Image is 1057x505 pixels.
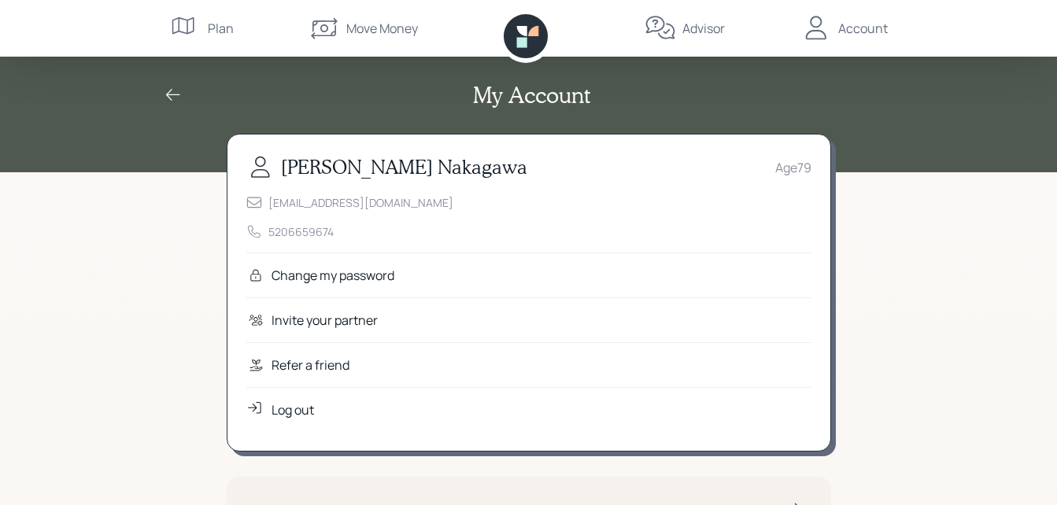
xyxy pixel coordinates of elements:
[272,400,314,419] div: Log out
[272,311,378,330] div: Invite your partner
[272,266,394,285] div: Change my password
[346,19,418,38] div: Move Money
[682,19,725,38] div: Advisor
[208,19,234,38] div: Plan
[268,223,334,240] div: 5206659674
[272,356,349,374] div: Refer a friend
[473,82,590,109] h2: My Account
[838,19,888,38] div: Account
[268,194,453,211] div: [EMAIL_ADDRESS][DOMAIN_NAME]
[281,156,527,179] h3: [PERSON_NAME] Nakagawa
[775,158,811,177] div: Age 79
